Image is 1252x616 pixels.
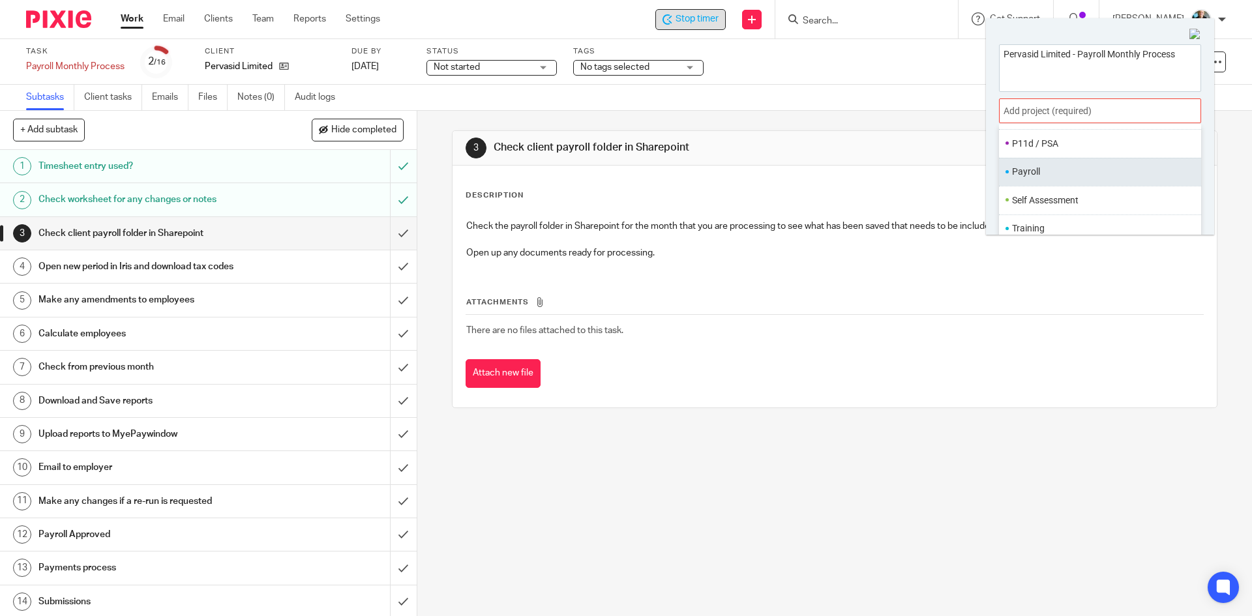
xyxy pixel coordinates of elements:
div: 2 [148,54,166,69]
span: Stop timer [676,12,719,26]
div: 3 [13,224,31,242]
li: Favorite [1182,134,1198,152]
a: Audit logs [295,85,345,110]
h1: Check client payroll folder in Sharepoint [494,141,863,154]
div: 12 [13,525,31,544]
div: 11 [13,492,31,510]
span: Get Support [990,14,1040,23]
a: Emails [152,85,188,110]
h1: Upload reports to MyePaywindow [38,424,264,444]
span: [DATE] [351,62,379,71]
h1: Email to employer [38,458,264,477]
div: 4 [13,257,31,276]
p: [PERSON_NAME] [1112,12,1184,25]
li: Favorite [1182,191,1198,209]
input: Search [801,16,919,27]
h1: Open new period in Iris and download tax codes [38,257,264,276]
ul: Self Assessment [999,186,1201,214]
span: Not started [434,63,480,72]
h1: Payroll Approved [38,525,264,544]
label: Client [205,46,335,57]
div: 13 [13,559,31,577]
a: Files [198,85,228,110]
li: Payroll [1012,165,1182,179]
p: Pervasid Limited [205,60,273,73]
h1: Calculate employees [38,324,264,344]
span: Hide completed [331,125,396,136]
a: Work [121,12,143,25]
h1: Check from previous month [38,357,264,377]
div: 7 [13,358,31,376]
label: Tags [573,46,704,57]
textarea: Pervasid Limited - Payroll Monthly Process [1000,45,1200,87]
li: P11d / PSA [1012,137,1182,151]
div: 9 [13,425,31,443]
img: nicky-partington.jpg [1191,9,1212,30]
ul: Payroll [999,158,1201,186]
ul: Training [999,214,1201,242]
p: Description [466,190,524,201]
h1: Make any amendments to employees [38,290,264,310]
a: Notes (0) [237,85,285,110]
h1: Submissions [38,592,264,611]
li: Favorite [1182,220,1198,237]
a: Email [163,12,185,25]
button: + Add subtask [13,119,85,141]
span: Attachments [466,299,529,306]
button: Attach new file [466,359,541,389]
div: 14 [13,593,31,611]
h1: Download and Save reports [38,391,264,411]
h1: Payments process [38,558,264,578]
a: Settings [346,12,380,25]
div: Pervasid Limited - Payroll Monthly Process [655,9,726,30]
span: No tags selected [580,63,649,72]
h1: Check worksheet for any changes or notes [38,190,264,209]
label: Status [426,46,557,57]
div: 2 [13,191,31,209]
button: Hide completed [312,119,404,141]
div: 3 [466,138,486,158]
label: Due by [351,46,410,57]
p: Open up any documents ready for processing. [466,246,1202,259]
img: Pixie [26,10,91,28]
h1: Timesheet entry used? [38,156,264,176]
a: Reports [293,12,326,25]
div: 10 [13,458,31,477]
p: Check the payroll folder in Sharepoint for the month that you are processing to see what has been... [466,220,1202,233]
li: Favorite [1182,163,1198,181]
label: Task [26,46,125,57]
img: Close [1189,29,1201,40]
h1: Make any changes if a re-run is requested [38,491,264,511]
small: /16 [154,59,166,66]
span: There are no files attached to this task. [466,326,623,335]
a: Subtasks [26,85,74,110]
ul: P11d / PSA [999,129,1201,157]
li: Self Assessment [1012,194,1182,207]
a: Clients [204,12,233,25]
a: Team [252,12,274,25]
div: 5 [13,291,31,310]
div: 6 [13,325,31,343]
a: Client tasks [84,85,142,110]
li: Training [1012,222,1182,235]
div: Payroll Monthly Process [26,60,125,73]
div: 1 [13,157,31,175]
div: 8 [13,392,31,410]
h1: Check client payroll folder in Sharepoint [38,224,264,243]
